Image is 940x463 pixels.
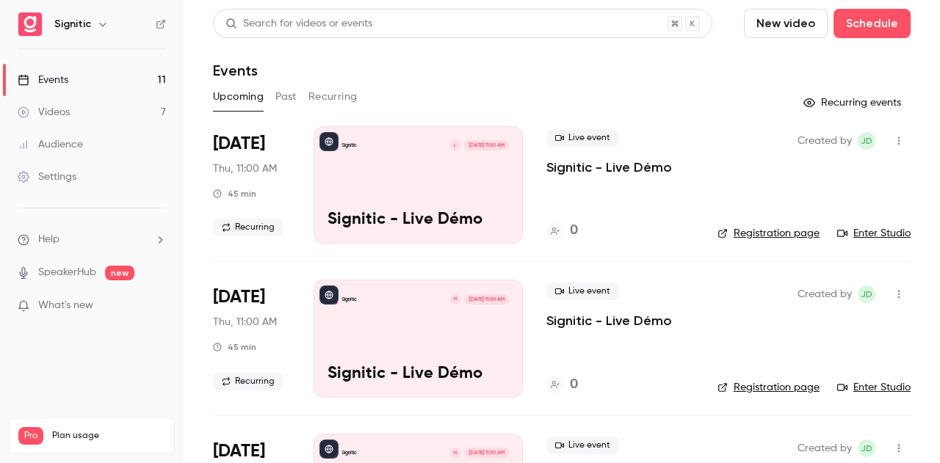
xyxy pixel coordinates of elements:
span: Help [38,232,59,247]
span: [DATE] 11:00 AM [464,294,508,305]
span: [DATE] [213,132,265,156]
li: help-dropdown-opener [18,232,166,247]
span: JD [861,285,872,303]
div: L [449,139,461,151]
button: Recurring [308,85,358,109]
span: Recurring [213,373,283,390]
span: Created by [798,132,852,150]
span: Plan usage [52,430,165,442]
span: Thu, 11:00 AM [213,315,277,329]
a: Signitic - Live Démo [546,312,672,329]
span: JD [861,132,872,150]
span: Joris Dulac [858,132,875,150]
button: Past [275,85,297,109]
button: Upcoming [213,85,264,109]
div: 45 min [213,341,256,353]
h4: 0 [570,221,578,241]
a: 0 [546,375,578,395]
p: Signitic - Live Démo [328,365,509,384]
span: What's new [38,298,93,313]
span: Joris Dulac [858,440,875,457]
h6: Signitic [54,17,91,32]
span: Thu, 11:00 AM [213,161,277,176]
a: Registration page [717,380,820,395]
a: Signitic - Live DémoSigniticM[DATE] 11:00 AMSignitic - Live Démo [314,280,523,397]
p: Signitic [341,449,357,456]
a: Enter Studio [837,226,911,241]
p: Signitic [341,296,357,303]
span: [DATE] 11:00 AM [464,448,508,458]
span: Joris Dulac [858,285,875,303]
span: JD [861,440,872,457]
div: M [449,294,461,305]
div: Settings [18,169,76,184]
div: Events [18,73,68,87]
span: Live event [546,437,619,454]
div: Videos [18,105,70,120]
span: new [105,266,134,280]
button: Schedule [834,9,911,38]
span: Live event [546,129,619,147]
div: Audience [18,137,83,152]
h1: Events [213,62,258,79]
div: Sep 25 Thu, 11:00 AM (Europe/Paris) [213,280,290,397]
button: Recurring events [797,91,911,114]
p: Signitic [341,142,357,149]
span: [DATE] 11:00 AM [464,140,508,150]
button: New video [744,9,828,38]
img: Signitic [18,12,42,36]
span: [DATE] [213,440,265,463]
a: Signitic - Live Démo [546,158,672,176]
span: [DATE] [213,285,265,309]
a: Enter Studio [837,380,911,395]
span: Created by [798,440,852,457]
div: 45 min [213,188,256,200]
span: Created by [798,285,852,303]
div: Search for videos or events [225,16,372,32]
div: M [449,447,461,459]
span: Recurring [213,219,283,236]
a: Signitic - Live DémoSigniticL[DATE] 11:00 AMSignitic - Live Démo [314,126,523,244]
a: Registration page [717,226,820,241]
h4: 0 [570,375,578,395]
p: Signitic - Live Démo [328,211,509,230]
iframe: Noticeable Trigger [148,299,166,313]
span: Live event [546,282,619,300]
span: Pro [18,427,43,445]
a: 0 [546,221,578,241]
a: SpeakerHub [38,265,96,280]
div: Sep 4 Thu, 11:00 AM (Europe/Paris) [213,126,290,244]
